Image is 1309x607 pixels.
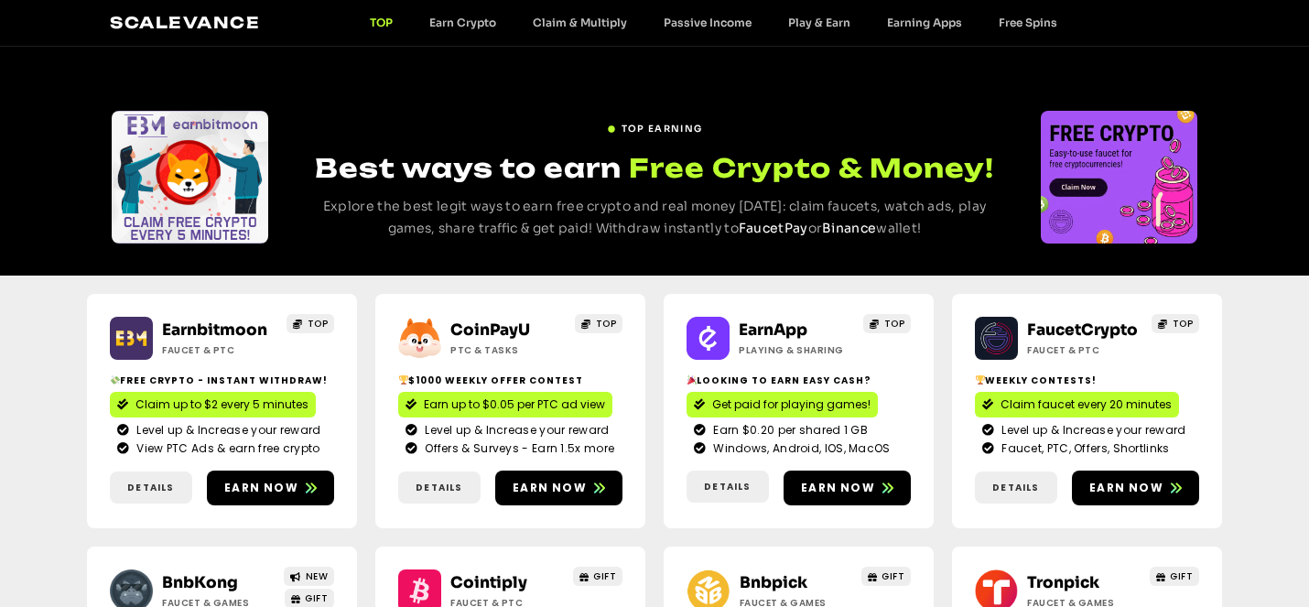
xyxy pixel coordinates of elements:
span: View PTC Ads & earn free crypto [132,440,319,457]
span: Earn up to $0.05 per PTC ad view [424,396,605,413]
span: Earn now [801,480,875,496]
a: GIFT [861,567,912,586]
h2: Looking to Earn Easy Cash? [687,374,911,387]
span: Details [127,481,174,494]
span: Earn now [1089,480,1163,496]
a: GIFT [573,567,623,586]
span: Claim faucet every 20 minutes [1001,396,1172,413]
a: Scalevance [110,13,260,32]
a: Details [398,472,481,504]
a: Earning Apps [869,16,980,29]
span: TOP [308,317,329,331]
p: Explore the best legit ways to earn free crypto and real money [DATE]: claim faucets, watch ads, ... [303,196,1007,240]
a: GIFT [1150,567,1200,586]
span: GIFT [1170,569,1193,583]
span: TOP EARNING [622,122,702,135]
a: Earn Crypto [411,16,514,29]
span: Windows, Android, IOS, MacOS [709,440,890,457]
span: NEW [306,569,329,583]
a: Earnbitmoon [162,320,267,340]
span: Claim up to $2 every 5 minutes [135,396,308,413]
a: FaucetCrypto [1027,320,1138,340]
a: CoinPayU [450,320,530,340]
span: Earn $0.20 per shared 1 GB [709,422,868,439]
a: Free Spins [980,16,1076,29]
a: TOP [575,314,622,333]
a: Claim faucet every 20 minutes [975,392,1179,417]
h2: Faucet & PTC [1027,343,1141,357]
span: TOP [596,317,617,331]
h2: Free crypto - Instant withdraw! [110,374,334,387]
a: Details [687,471,769,503]
span: GIFT [305,591,328,605]
span: Offers & Surveys - Earn 1.5x more [420,440,614,457]
img: 💸 [111,375,120,385]
div: Slides [112,111,268,244]
a: Earn now [207,471,334,505]
span: GIFT [882,569,904,583]
a: Tronpick [1027,573,1099,592]
a: FaucetPay [739,220,808,236]
span: Level up & Increase your reward [420,422,609,439]
h2: Playing & Sharing [739,343,853,357]
a: EarnApp [739,320,807,340]
span: Free Crypto & Money! [629,150,994,186]
span: Details [992,481,1039,494]
a: Cointiply [450,573,527,592]
span: GIFT [593,569,616,583]
a: Details [110,472,192,504]
span: TOP [1173,317,1194,331]
a: Binance [822,220,876,236]
img: 🎉 [687,375,697,385]
a: Earn up to $0.05 per PTC ad view [398,392,612,417]
a: NEW [284,567,334,586]
span: Best ways to earn [315,152,622,184]
span: Earn now [513,480,587,496]
a: TOP [352,16,411,29]
span: Get paid for playing games! [712,396,871,413]
a: Earn now [784,471,911,505]
h2: $1000 Weekly Offer contest [398,374,622,387]
a: Bnbpick [740,573,807,592]
a: Earn now [495,471,622,505]
nav: Menu [352,16,1076,29]
a: Earn now [1072,471,1199,505]
span: Level up & Increase your reward [997,422,1185,439]
a: Get paid for playing games! [687,392,878,417]
a: TOP EARNING [607,114,702,135]
a: Passive Income [645,16,770,29]
span: Details [704,480,751,493]
a: TOP [287,314,334,333]
a: TOP [1152,314,1199,333]
a: Play & Earn [770,16,869,29]
span: Earn now [224,480,298,496]
a: Claim up to $2 every 5 minutes [110,392,316,417]
span: Faucet, PTC, Offers, Shortlinks [997,440,1169,457]
h2: Faucet & PTC [162,343,276,357]
div: Slides [1041,111,1197,244]
h2: ptc & Tasks [450,343,565,357]
img: 🏆 [399,375,408,385]
a: Details [975,472,1057,504]
a: TOP [863,314,911,333]
span: TOP [884,317,905,331]
a: BnbKong [162,573,238,592]
img: 🏆 [976,375,985,385]
h2: Weekly contests! [975,374,1199,387]
span: Level up & Increase your reward [132,422,320,439]
span: Details [416,481,462,494]
a: Claim & Multiply [514,16,645,29]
